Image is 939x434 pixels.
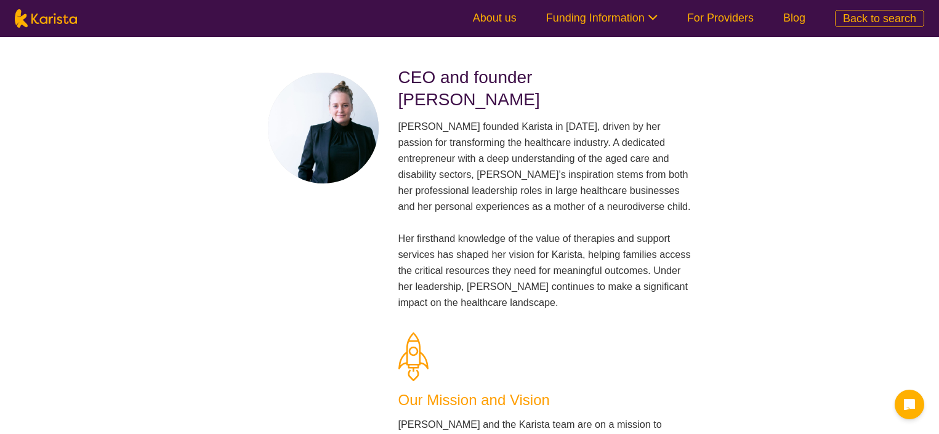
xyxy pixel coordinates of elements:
[398,66,691,111] h2: CEO and founder [PERSON_NAME]
[398,389,691,411] h3: Our Mission and Vision
[687,12,754,24] a: For Providers
[835,10,924,27] a: Back to search
[15,9,77,28] img: Karista logo
[843,12,916,25] span: Back to search
[473,12,517,24] a: About us
[546,12,658,24] a: Funding Information
[398,118,691,310] p: [PERSON_NAME] founded Karista in [DATE], driven by her passion for transforming the healthcare in...
[783,12,805,24] a: Blog
[398,332,429,381] img: Our Mission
